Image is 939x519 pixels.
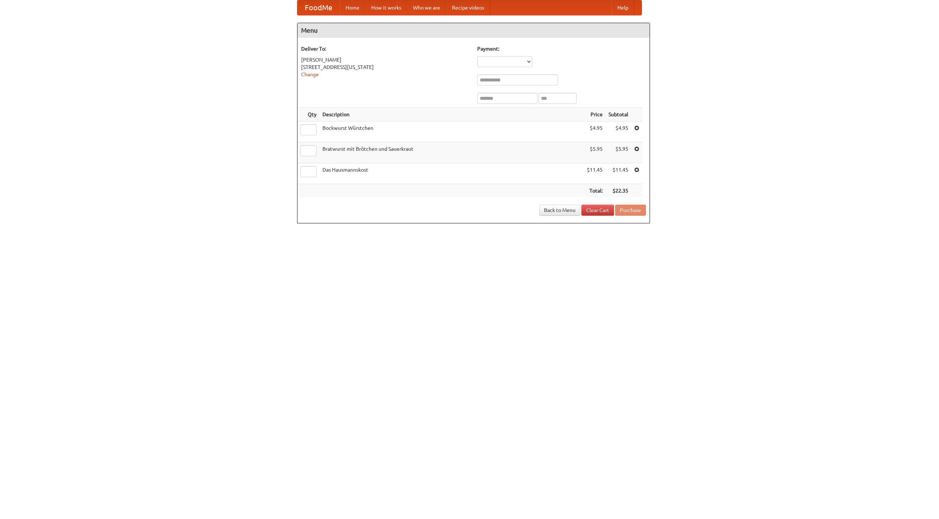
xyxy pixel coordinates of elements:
[606,163,631,184] td: $11.45
[606,184,631,198] th: $22.35
[584,163,606,184] td: $11.45
[611,0,634,15] a: Help
[584,108,606,121] th: Price
[446,0,490,15] a: Recipe videos
[606,142,631,163] td: $5.95
[319,163,584,184] td: Das Hausmannskost
[584,142,606,163] td: $5.95
[615,205,646,216] button: Purchase
[606,108,631,121] th: Subtotal
[301,63,470,71] div: [STREET_ADDRESS][US_STATE]
[319,142,584,163] td: Bratwurst mit Brötchen und Sauerkraut
[584,121,606,142] td: $4.95
[539,205,580,216] a: Back to Menu
[581,205,614,216] a: Clear Cart
[407,0,446,15] a: Who we are
[319,108,584,121] th: Description
[301,56,470,63] div: [PERSON_NAME]
[584,184,606,198] th: Total:
[477,45,646,52] h5: Payment:
[301,72,319,77] a: Change
[365,0,407,15] a: How it works
[297,0,340,15] a: FoodMe
[297,23,650,38] h4: Menu
[297,108,319,121] th: Qty
[340,0,365,15] a: Home
[301,45,470,52] h5: Deliver To:
[606,121,631,142] td: $4.95
[319,121,584,142] td: Bockwurst Würstchen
